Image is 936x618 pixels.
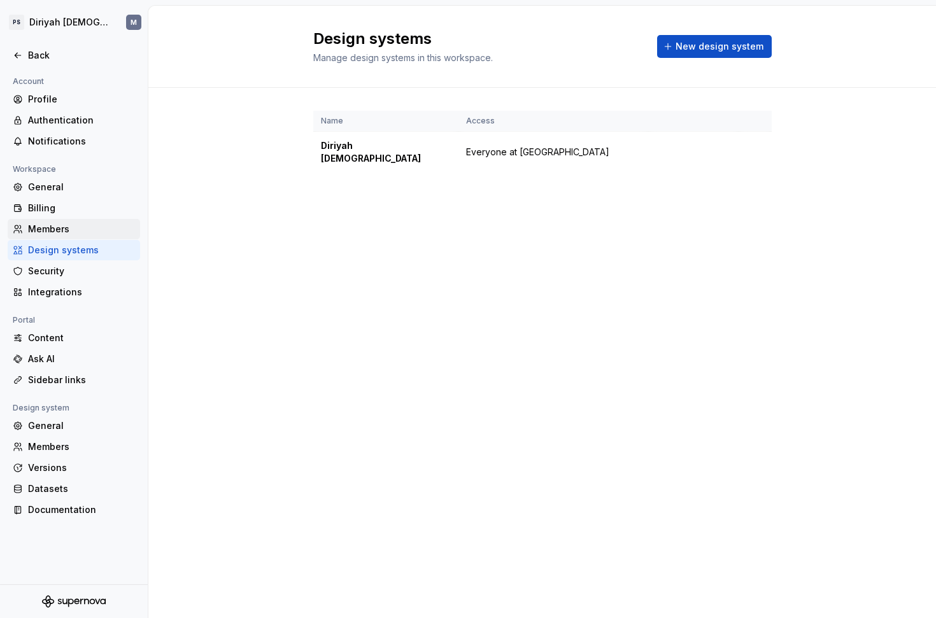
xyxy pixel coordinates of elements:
th: Access [458,111,648,132]
div: Authentication [28,114,135,127]
button: New design system [657,35,772,58]
div: General [28,181,135,193]
div: Versions [28,461,135,474]
div: Content [28,332,135,344]
a: Datasets [8,479,140,499]
div: Security [28,265,135,277]
div: Workspace [8,162,61,177]
div: Design system [8,400,74,416]
div: Diriyah [DEMOGRAPHIC_DATA] [321,139,451,165]
div: Portal [8,313,40,328]
div: General [28,419,135,432]
div: Ask AI [28,353,135,365]
a: Design systems [8,240,140,260]
a: Sidebar links [8,370,140,390]
a: Security [8,261,140,281]
div: Back [28,49,135,62]
span: Manage design systems in this workspace. [313,52,493,63]
div: Profile [28,93,135,106]
svg: Supernova Logo [42,595,106,608]
a: Notifications [8,131,140,151]
a: Members [8,219,140,239]
div: Sidebar links [28,374,135,386]
div: Members [28,223,135,235]
a: Integrations [8,282,140,302]
a: Back [8,45,140,66]
div: Documentation [28,503,135,516]
a: Members [8,437,140,457]
a: Versions [8,458,140,478]
a: Profile [8,89,140,109]
a: Documentation [8,500,140,520]
button: PSDiriyah [DEMOGRAPHIC_DATA]M [3,8,145,36]
div: Integrations [28,286,135,298]
div: Billing [28,202,135,214]
div: Notifications [28,135,135,148]
a: General [8,177,140,197]
span: New design system [676,40,763,53]
th: Name [313,111,458,132]
a: Content [8,328,140,348]
a: General [8,416,140,436]
div: PS [9,15,24,30]
div: Design systems [28,244,135,256]
a: Ask AI [8,349,140,369]
div: Datasets [28,482,135,495]
div: Account [8,74,49,89]
span: Everyone at [GEOGRAPHIC_DATA] [466,146,609,158]
a: Authentication [8,110,140,130]
div: Diriyah [DEMOGRAPHIC_DATA] [29,16,111,29]
a: Billing [8,198,140,218]
div: Members [28,440,135,453]
div: M [131,17,137,27]
h2: Design systems [313,29,642,49]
